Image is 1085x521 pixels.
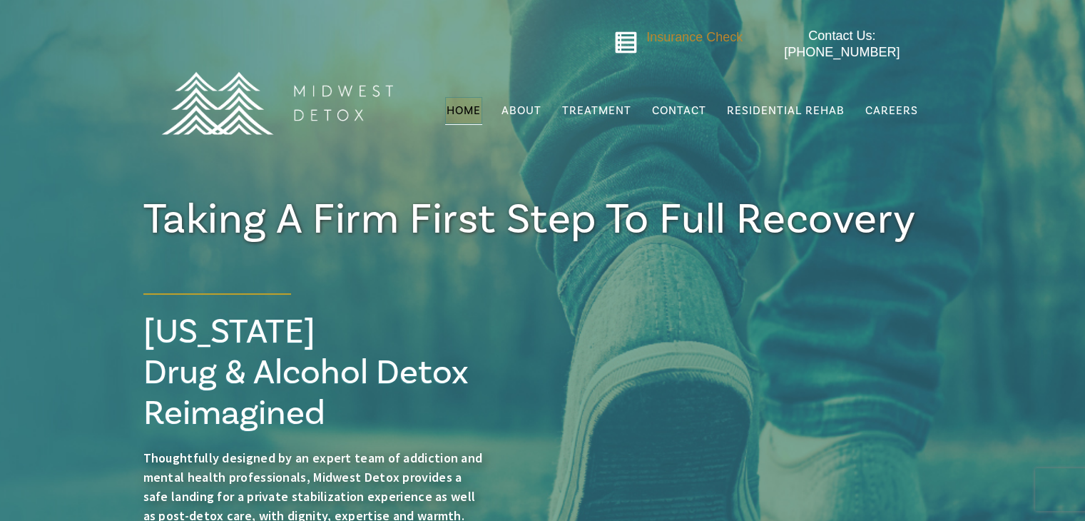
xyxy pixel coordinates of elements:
span: Taking a firm First Step To full Recovery [143,192,916,247]
span: Careers [865,103,918,118]
span: [US_STATE] Drug & Alcohol Detox Reimagined [143,310,469,435]
a: Residential Rehab [725,97,846,124]
span: Residential Rehab [727,103,845,118]
a: Treatment [561,97,633,124]
a: Go to midwestdetox.com/message-form-page/ [614,31,638,59]
span: Treatment [562,105,631,116]
span: Home [447,103,481,118]
span: Contact Us: [PHONE_NUMBER] [784,29,900,59]
a: Careers [864,97,920,124]
span: About [501,105,541,116]
a: Contact Us: [PHONE_NUMBER] [756,28,928,61]
a: About [500,97,543,124]
img: MD Logo Horitzontal white-01 (1) (1) [152,41,402,166]
a: Home [445,97,482,124]
a: Insurance Check [646,30,743,44]
span: Contact [652,105,706,116]
a: Contact [651,97,708,124]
